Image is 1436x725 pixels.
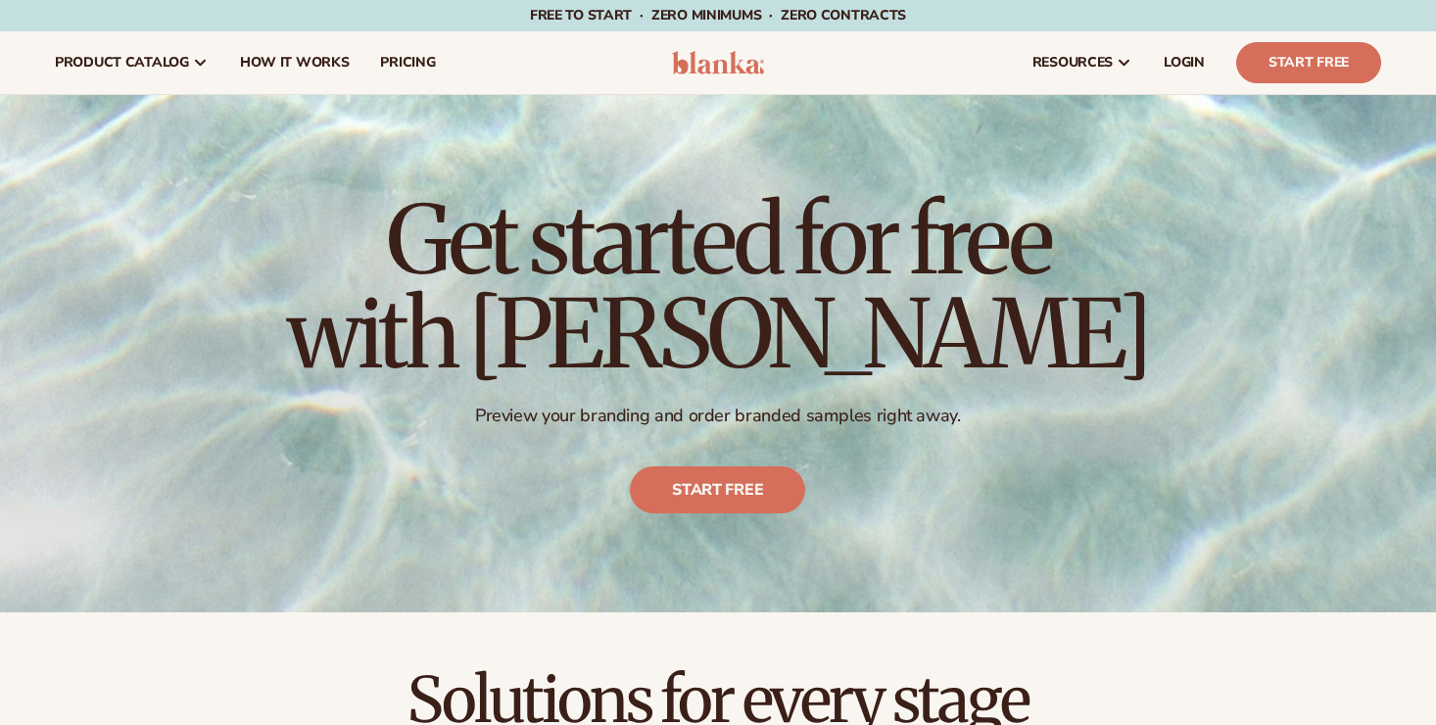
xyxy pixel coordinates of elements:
[364,31,451,94] a: pricing
[55,55,189,71] span: product catalog
[1017,31,1148,94] a: resources
[1164,55,1205,71] span: LOGIN
[224,31,365,94] a: How It Works
[1032,55,1113,71] span: resources
[287,193,1149,381] h1: Get started for free with [PERSON_NAME]
[1236,42,1381,83] a: Start Free
[631,467,806,514] a: Start free
[1148,31,1221,94] a: LOGIN
[530,6,906,24] span: Free to start · ZERO minimums · ZERO contracts
[240,55,350,71] span: How It Works
[380,55,435,71] span: pricing
[287,405,1149,427] p: Preview your branding and order branded samples right away.
[39,31,224,94] a: product catalog
[672,51,765,74] img: logo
